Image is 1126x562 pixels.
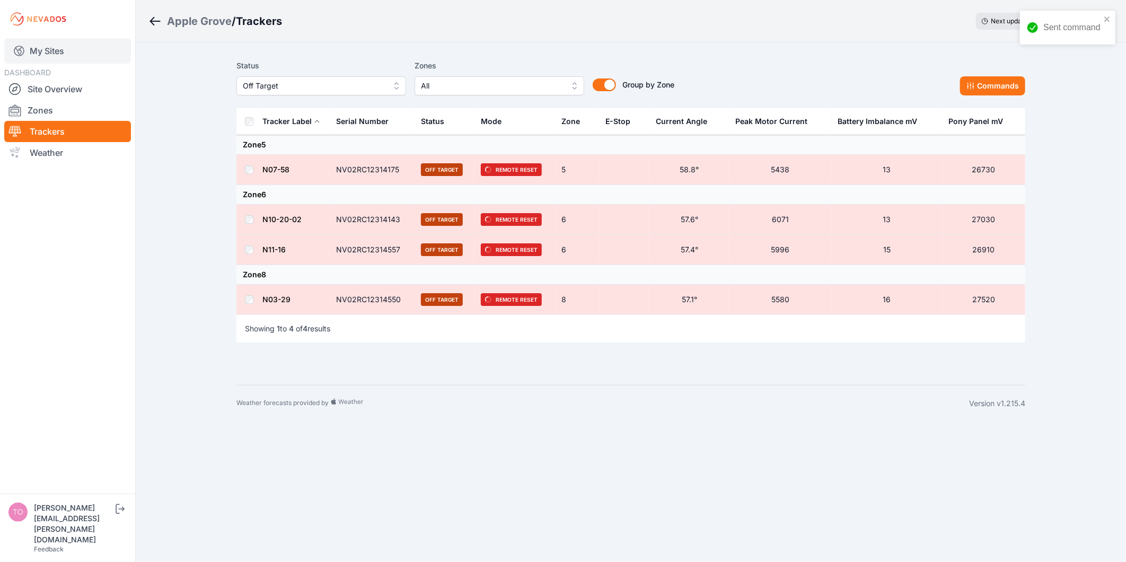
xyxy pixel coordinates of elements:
[838,116,918,127] div: Battery Imbalance mV
[4,121,131,142] a: Trackers
[34,545,64,553] a: Feedback
[262,295,291,304] a: N03-29
[556,235,599,265] td: 6
[969,398,1025,409] div: Version v1.215.4
[729,235,832,265] td: 5996
[649,285,729,315] td: 57.1°
[330,205,415,235] td: NV02RC12314143
[991,17,1034,25] span: Next update in
[832,235,942,265] td: 15
[562,109,589,134] button: Zone
[421,213,463,226] span: Off Target
[556,155,599,185] td: 5
[236,135,1025,155] td: Zone 5
[736,116,808,127] div: Peak Motor Current
[236,76,406,95] button: Off Target
[605,116,630,127] div: E-Stop
[1043,21,1101,34] div: Sent command
[942,235,1025,265] td: 26910
[34,503,113,545] div: [PERSON_NAME][EMAIL_ADDRESS][PERSON_NAME][DOMAIN_NAME]
[562,116,580,127] div: Zone
[421,80,563,92] span: All
[415,76,584,95] button: All
[481,163,542,176] span: Remote Reset
[4,78,131,100] a: Site Overview
[262,245,286,254] a: N11-16
[262,165,289,174] a: N07-58
[832,155,942,185] td: 13
[421,163,463,176] span: Off Target
[243,80,385,92] span: Off Target
[330,285,415,315] td: NV02RC12314550
[421,293,463,306] span: Off Target
[4,142,131,163] a: Weather
[262,215,302,224] a: N10-20-02
[303,324,307,333] span: 4
[729,285,832,315] td: 5580
[236,398,969,409] div: Weather forecasts provided by
[4,100,131,121] a: Zones
[1104,15,1111,23] button: close
[336,109,397,134] button: Serial Number
[4,38,131,64] a: My Sites
[236,59,406,72] label: Status
[167,14,232,29] a: Apple Grove
[649,205,729,235] td: 57.6°
[960,76,1025,95] button: Commands
[421,116,444,127] div: Status
[556,205,599,235] td: 6
[421,243,463,256] span: Off Target
[605,109,639,134] button: E-Stop
[232,14,236,29] span: /
[948,109,1011,134] button: Pony Panel mV
[942,285,1025,315] td: 27520
[336,116,389,127] div: Serial Number
[622,80,674,89] span: Group by Zone
[736,109,816,134] button: Peak Motor Current
[262,109,320,134] button: Tracker Label
[556,285,599,315] td: 8
[236,14,282,29] h3: Trackers
[236,185,1025,205] td: Zone 6
[8,503,28,522] img: tomasz.barcz@energix-group.com
[289,324,294,333] span: 4
[481,213,542,226] span: Remote Reset
[236,265,1025,285] td: Zone 8
[729,205,832,235] td: 6071
[942,205,1025,235] td: 27030
[4,68,51,77] span: DASHBOARD
[656,116,707,127] div: Current Angle
[656,109,716,134] button: Current Angle
[729,155,832,185] td: 5438
[481,109,510,134] button: Mode
[832,285,942,315] td: 16
[330,235,415,265] td: NV02RC12314557
[148,7,282,35] nav: Breadcrumb
[415,59,584,72] label: Zones
[832,205,942,235] td: 13
[262,116,312,127] div: Tracker Label
[481,243,542,256] span: Remote Reset
[948,116,1003,127] div: Pony Panel mV
[942,155,1025,185] td: 26730
[481,116,502,127] div: Mode
[245,323,330,334] p: Showing to of results
[649,235,729,265] td: 57.4°
[481,293,542,306] span: Remote Reset
[649,155,729,185] td: 58.8°
[330,155,415,185] td: NV02RC12314175
[8,11,68,28] img: Nevados
[421,109,453,134] button: Status
[838,109,926,134] button: Battery Imbalance mV
[277,324,280,333] span: 1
